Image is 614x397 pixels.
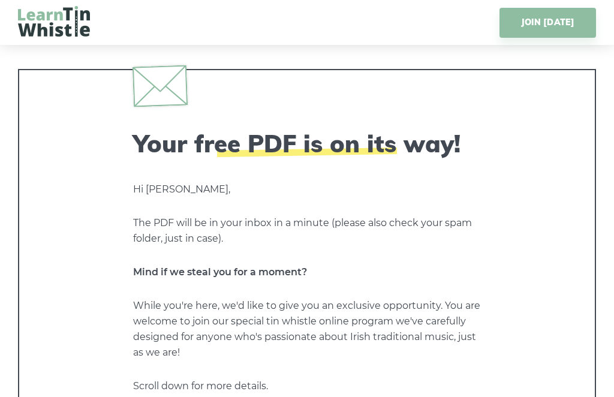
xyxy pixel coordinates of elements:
[133,129,481,158] h2: Your free PDF is on its way!
[18,6,90,37] img: LearnTinWhistle.com
[133,182,481,197] p: Hi [PERSON_NAME],
[133,378,481,394] p: Scroll down for more details.
[133,266,307,278] strong: Mind if we steal you for a moment?
[499,8,596,38] a: JOIN [DATE]
[133,65,188,107] img: envelope.svg
[133,215,481,246] p: The PDF will be in your inbox in a minute (please also check your spam folder, just in case).
[133,298,481,360] p: While you're here, we'd like to give you an exclusive opportunity. You are welcome to join our sp...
